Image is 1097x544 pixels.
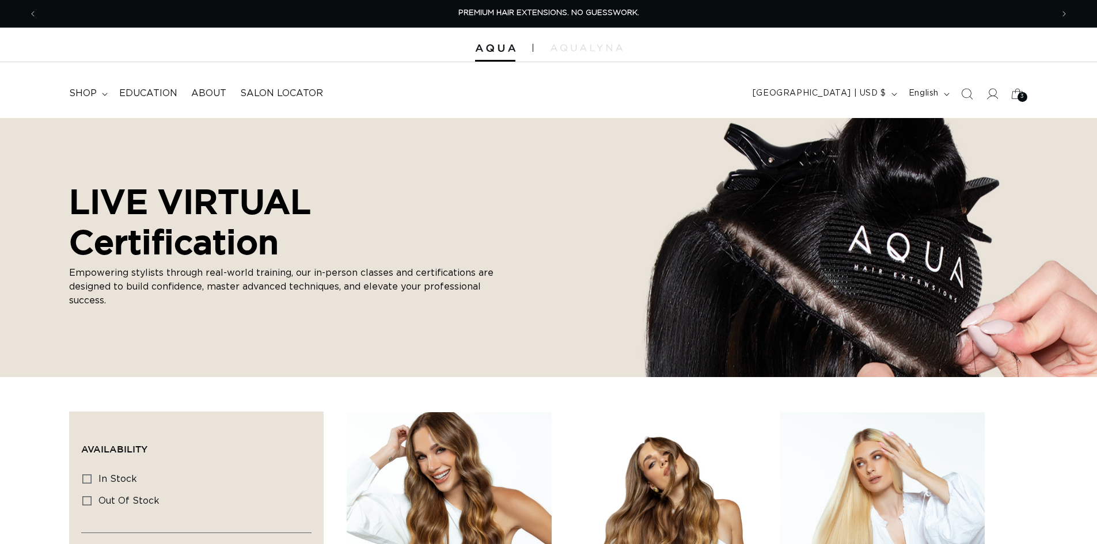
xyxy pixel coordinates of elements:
img: aqualyna.com [551,44,622,51]
h2: LIVE VIRTUAL Certification [69,181,507,261]
span: 3 [1020,92,1024,102]
button: Next announcement [1052,3,1077,25]
span: In stock [98,474,137,484]
span: Education [119,88,177,100]
a: Education [112,81,184,106]
button: English [902,83,954,105]
span: [GEOGRAPHIC_DATA] | USD $ [753,88,886,100]
summary: Availability (0 selected) [81,424,312,465]
span: shop [69,88,97,100]
button: [GEOGRAPHIC_DATA] | USD $ [746,83,902,105]
img: Aqua Hair Extensions [475,44,515,52]
span: PREMIUM HAIR EXTENSIONS. NO GUESSWORK. [458,9,639,17]
summary: shop [62,81,112,106]
span: Availability [81,444,147,454]
summary: Search [954,81,980,106]
a: Salon Locator [233,81,330,106]
p: Empowering stylists through real-world training, our in-person classes and certifications are des... [69,267,507,308]
a: About [184,81,233,106]
span: English [909,88,939,100]
span: Salon Locator [240,88,323,100]
span: About [191,88,226,100]
button: Previous announcement [20,3,45,25]
span: Out of stock [98,496,160,505]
